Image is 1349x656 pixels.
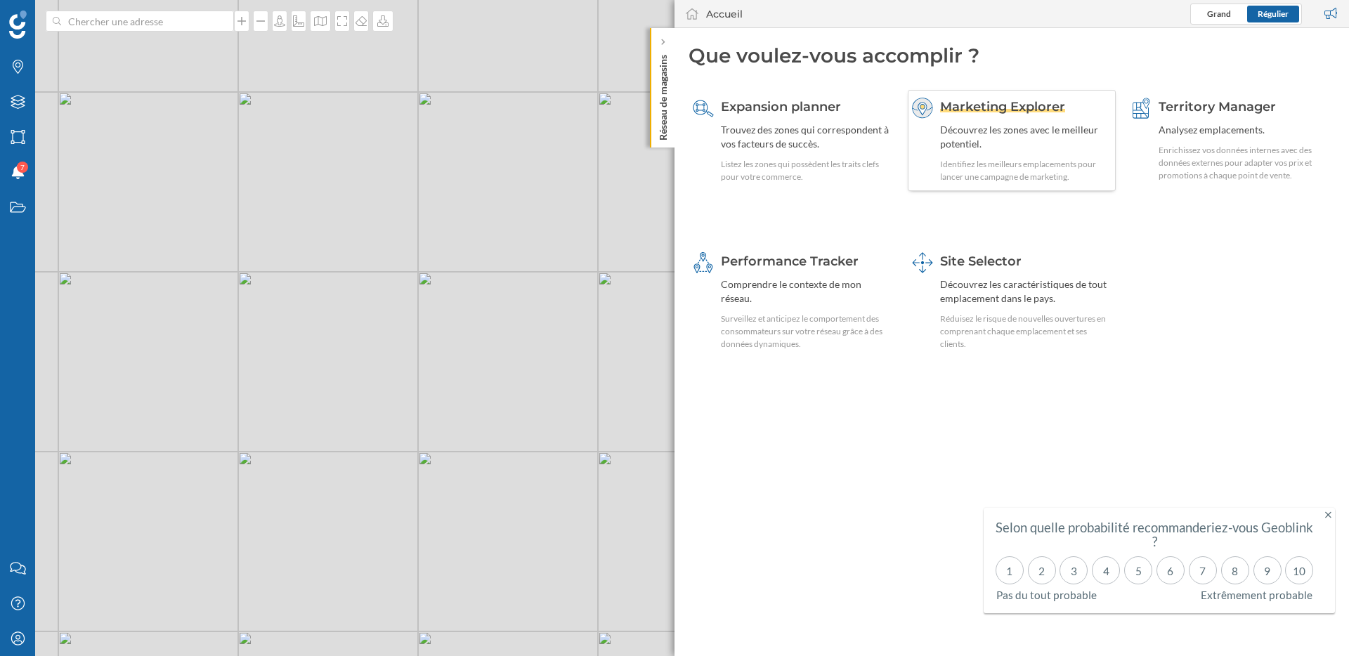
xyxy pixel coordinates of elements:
[721,158,893,183] div: Listez les zones qui possèdent les traits clefs pour votre commerce.
[1207,8,1231,19] span: Grand
[1159,144,1331,182] div: Enrichissez vos données internes avec des données externes pour adapter vos prix et promotions à ...
[693,252,714,273] img: monitoring-360.svg
[1156,556,1185,584] div: 6
[1060,556,1088,584] div: 3
[1130,98,1152,119] img: territory-manager.svg
[656,49,670,140] p: Réseau de magasins
[1258,8,1289,19] span: Régulier
[940,99,1065,114] span: Marketing Explorer
[1285,556,1313,584] div: 10
[20,160,25,174] span: 7
[721,277,893,306] div: Comprendre le contexte de mon réseau.
[1159,123,1331,137] div: Analysez emplacements.
[940,277,1112,306] div: Découvrez les caractéristiques de tout emplacement dans le pays.
[1253,556,1282,584] div: 9
[9,11,27,39] img: Logo Geoblink
[940,123,1112,151] div: Découvrez les zones avec le meilleur potentiel.
[1028,556,1056,584] div: 2
[996,588,1097,602] span: Pas du tout probable
[1189,556,1217,584] div: 7
[721,99,841,114] span: Expansion planner
[30,10,80,22] span: Support
[940,158,1112,183] div: Identifiez les meilleurs emplacements pour lancer une campagne de marketing.
[693,98,714,119] img: search-areas.svg
[1092,556,1120,584] div: 4
[940,313,1112,350] div: Réduisez le risque de nouvelles ouvertures en comprenant chaque emplacement et ses clients.
[1159,99,1276,114] span: Territory Manager
[721,123,893,151] div: Trouvez des zones qui correspondent à vos facteurs de succès.
[1124,556,1152,584] div: 5
[940,254,1022,269] span: Site Selector
[1201,588,1312,602] span: Extrêmement probable
[993,520,1316,549] div: Selon quelle probabilité recommanderiez-vous Geoblink ?
[689,42,1335,69] div: Que voulez-vous accomplir ?
[912,98,933,119] img: explorer--hover.svg
[721,313,893,350] div: Surveillez et anticipez le comportement des consommateurs sur votre réseau grâce à des données dy...
[1221,556,1249,584] div: 8
[996,556,1024,584] div: 1
[912,252,933,273] img: dashboards-manager.svg
[721,254,859,269] span: Performance Tracker
[706,7,743,21] div: Accueil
